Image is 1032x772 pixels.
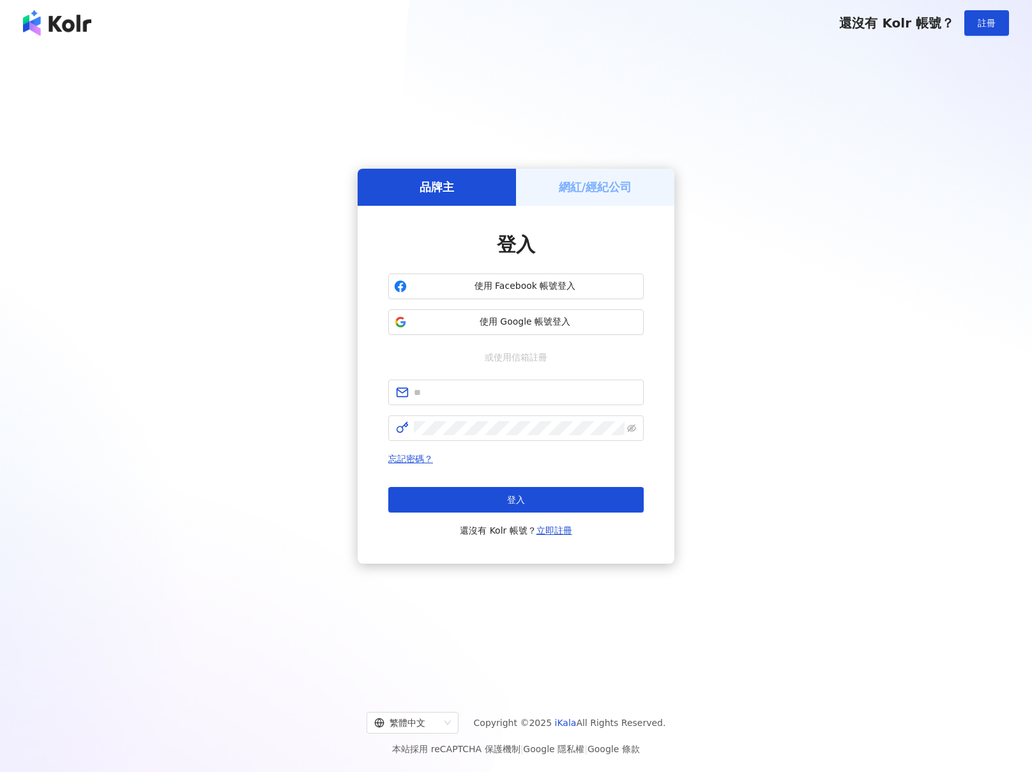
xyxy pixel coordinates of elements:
span: Copyright © 2025 All Rights Reserved. [474,715,666,730]
span: | [520,744,524,754]
a: iKala [555,718,577,728]
button: 登入 [388,487,644,513]
span: 登入 [507,495,525,505]
span: 還沒有 Kolr 帳號？ [460,523,572,538]
div: 繁體中文 [374,713,439,733]
button: 使用 Google 帳號登入 [388,309,644,335]
span: 或使用信箱註冊 [476,350,556,364]
a: Google 條款 [588,744,640,754]
span: 使用 Facebook 帳號登入 [412,280,638,293]
button: 使用 Facebook 帳號登入 [388,274,644,299]
img: logo [23,10,91,36]
span: 登入 [497,233,535,256]
span: 還沒有 Kolr 帳號？ [839,15,954,31]
button: 註冊 [964,10,1009,36]
a: 立即註冊 [536,525,572,536]
h5: 網紅/經紀公司 [559,179,632,195]
a: 忘記密碼？ [388,454,433,464]
span: 註冊 [978,18,996,28]
span: eye-invisible [627,424,636,433]
span: 本站採用 reCAPTCHA 保護機制 [392,741,639,757]
span: | [584,744,588,754]
h5: 品牌主 [420,179,454,195]
span: 使用 Google 帳號登入 [412,316,638,328]
a: Google 隱私權 [523,744,584,754]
